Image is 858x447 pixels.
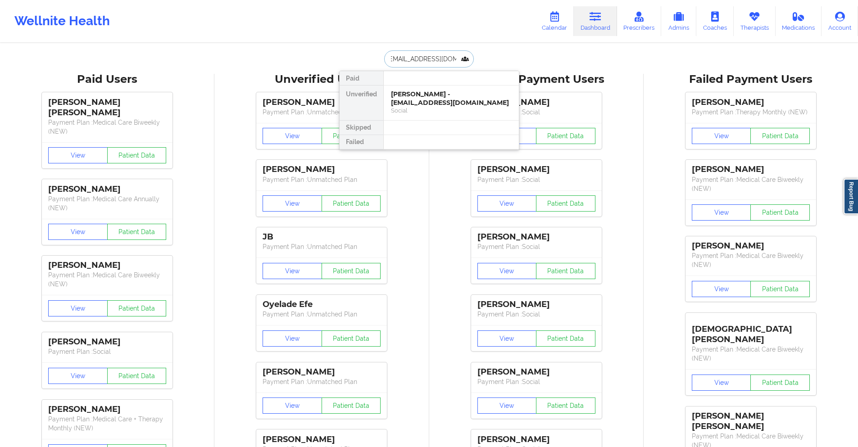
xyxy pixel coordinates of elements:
[221,72,422,86] div: Unverified Users
[322,195,381,212] button: Patient Data
[107,368,167,384] button: Patient Data
[536,263,595,279] button: Patient Data
[692,345,810,363] p: Payment Plan : Medical Care Biweekly (NEW)
[750,204,810,221] button: Patient Data
[263,330,322,347] button: View
[477,164,595,175] div: [PERSON_NAME]
[477,263,537,279] button: View
[263,97,381,108] div: [PERSON_NAME]
[477,330,537,347] button: View
[477,232,595,242] div: [PERSON_NAME]
[574,6,617,36] a: Dashboard
[340,121,383,135] div: Skipped
[477,377,595,386] p: Payment Plan : Social
[477,310,595,319] p: Payment Plan : Social
[535,6,574,36] a: Calendar
[322,330,381,347] button: Patient Data
[750,281,810,297] button: Patient Data
[48,337,166,347] div: [PERSON_NAME]
[536,195,595,212] button: Patient Data
[750,128,810,144] button: Patient Data
[692,164,810,175] div: [PERSON_NAME]
[692,175,810,193] p: Payment Plan : Medical Care Biweekly (NEW)
[48,147,108,163] button: View
[322,397,381,414] button: Patient Data
[48,347,166,356] p: Payment Plan : Social
[692,251,810,269] p: Payment Plan : Medical Care Biweekly (NEW)
[48,118,166,136] p: Payment Plan : Medical Care Biweekly (NEW)
[107,300,167,316] button: Patient Data
[263,377,381,386] p: Payment Plan : Unmatched Plan
[48,300,108,316] button: View
[263,263,322,279] button: View
[617,6,662,36] a: Prescribers
[734,6,776,36] a: Therapists
[48,415,166,433] p: Payment Plan : Medical Care + Therapy Monthly (NEW)
[107,224,167,240] button: Patient Data
[263,310,381,319] p: Payment Plan : Unmatched Plan
[477,299,595,310] div: [PERSON_NAME]
[263,108,381,117] p: Payment Plan : Unmatched Plan
[48,194,166,212] p: Payment Plan : Medical Care Annually (NEW)
[477,434,595,445] div: [PERSON_NAME]
[692,128,751,144] button: View
[692,108,810,117] p: Payment Plan : Therapy Monthly (NEW)
[436,72,637,86] div: Skipped Payment Users
[48,260,166,271] div: [PERSON_NAME]
[696,6,734,36] a: Coaches
[661,6,696,36] a: Admins
[48,271,166,289] p: Payment Plan : Medical Care Biweekly (NEW)
[263,175,381,184] p: Payment Plan : Unmatched Plan
[692,241,810,251] div: [PERSON_NAME]
[263,232,381,242] div: JB
[391,90,512,107] div: [PERSON_NAME] - [EMAIL_ADDRESS][DOMAIN_NAME]
[263,299,381,310] div: Oyelade Efe
[692,411,810,432] div: [PERSON_NAME] [PERSON_NAME]
[322,128,381,144] button: Patient Data
[391,107,512,114] div: Social
[263,397,322,414] button: View
[263,164,381,175] div: [PERSON_NAME]
[692,204,751,221] button: View
[692,97,810,108] div: [PERSON_NAME]
[692,281,751,297] button: View
[536,397,595,414] button: Patient Data
[48,184,166,194] div: [PERSON_NAME]
[263,367,381,377] div: [PERSON_NAME]
[263,195,322,212] button: View
[477,108,595,117] p: Payment Plan : Social
[477,367,595,377] div: [PERSON_NAME]
[48,404,166,415] div: [PERSON_NAME]
[340,86,383,121] div: Unverified
[750,375,810,391] button: Patient Data
[263,242,381,251] p: Payment Plan : Unmatched Plan
[822,6,858,36] a: Account
[263,128,322,144] button: View
[477,242,595,251] p: Payment Plan : Social
[844,179,858,214] a: Report Bug
[107,147,167,163] button: Patient Data
[477,195,537,212] button: View
[650,72,852,86] div: Failed Payment Users
[477,97,595,108] div: [PERSON_NAME]
[322,263,381,279] button: Patient Data
[263,434,381,445] div: [PERSON_NAME]
[48,368,108,384] button: View
[48,224,108,240] button: View
[692,375,751,391] button: View
[536,128,595,144] button: Patient Data
[477,397,537,414] button: View
[340,135,383,149] div: Failed
[536,330,595,347] button: Patient Data
[48,97,166,118] div: [PERSON_NAME] [PERSON_NAME]
[776,6,822,36] a: Medications
[340,71,383,86] div: Paid
[692,317,810,345] div: [DEMOGRAPHIC_DATA][PERSON_NAME]
[477,175,595,184] p: Payment Plan : Social
[6,72,208,86] div: Paid Users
